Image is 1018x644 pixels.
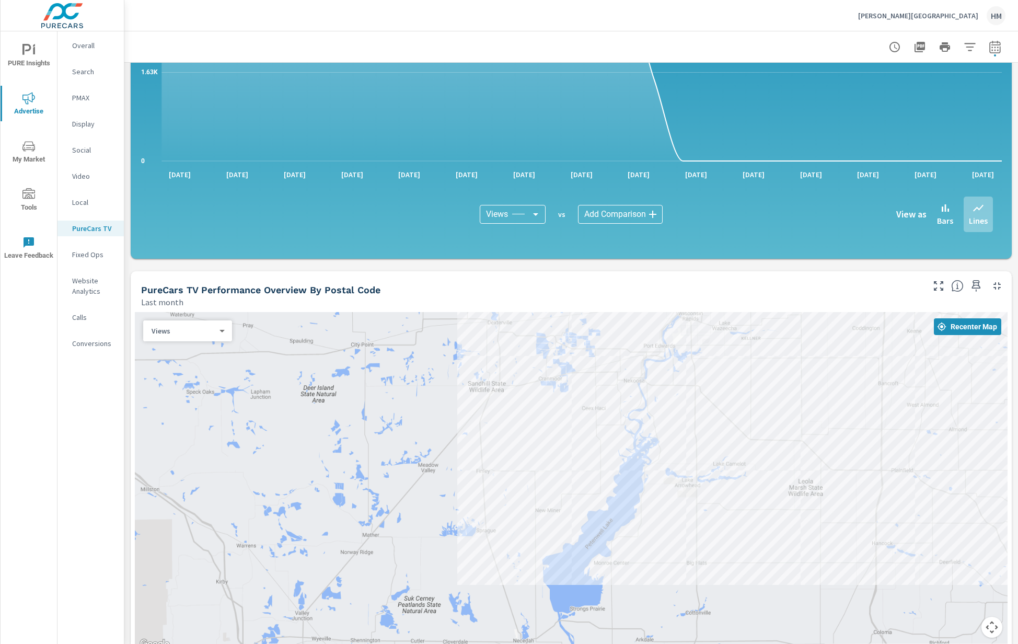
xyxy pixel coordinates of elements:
p: Conversions [72,338,115,349]
div: nav menu [1,31,57,272]
p: Calls [72,312,115,323]
div: Views [143,326,224,336]
p: Local [72,197,115,208]
div: Website Analytics [57,273,124,299]
p: Bars [937,214,953,227]
div: Video [57,168,124,184]
div: Add Comparison [578,205,663,224]
span: Views [486,209,508,220]
span: Advertise [4,92,54,118]
div: Conversions [57,336,124,351]
button: Make Fullscreen [930,278,947,294]
p: PureCars TV [72,223,115,234]
p: Lines [969,214,988,227]
button: Select Date Range [985,37,1005,57]
p: Video [72,171,115,181]
span: My Market [4,140,54,166]
div: Fixed Ops [57,247,124,262]
p: Views [152,326,215,336]
p: [DATE] [506,169,542,180]
div: HM [987,6,1005,25]
span: Save this to your personalized report [968,278,985,294]
p: [DATE] [965,169,1001,180]
p: [DATE] [563,169,600,180]
span: Recenter Map [938,322,997,331]
p: [DATE] [448,169,485,180]
div: Local [57,194,124,210]
p: [DATE] [219,169,256,180]
span: Leave Feedback [4,236,54,262]
p: [DATE] [334,169,371,180]
span: Understand PureCars TV performance data by postal code. Individual postal codes can be selected a... [951,280,964,292]
div: PMAX [57,90,124,106]
h6: View as [896,209,927,220]
p: vs [546,210,578,219]
div: Overall [57,38,124,53]
p: Fixed Ops [72,249,115,260]
p: [DATE] [793,169,829,180]
text: 1.63K [141,68,158,76]
div: Calls [57,309,124,325]
p: [DATE] [907,169,944,180]
button: Print Report [934,37,955,57]
p: Display [72,119,115,129]
div: Social [57,142,124,158]
text: 0 [141,157,145,165]
button: Minimize Widget [989,278,1005,294]
button: Map camera controls [981,617,1002,638]
p: [DATE] [620,169,657,180]
span: Tools [4,188,54,214]
span: Add Comparison [584,209,646,220]
p: Search [72,66,115,77]
p: PMAX [72,93,115,103]
p: [DATE] [391,169,427,180]
div: Views [480,205,546,224]
div: Search [57,64,124,79]
p: Overall [72,40,115,51]
span: PURE Insights [4,44,54,70]
button: Recenter Map [934,318,1001,335]
p: [DATE] [735,169,772,180]
button: Apply Filters [959,37,980,57]
p: [DATE] [678,169,714,180]
p: [DATE] [276,169,313,180]
p: Last month [141,296,183,308]
p: [DATE] [161,169,198,180]
p: Social [72,145,115,155]
div: Display [57,116,124,132]
p: [DATE] [850,169,886,180]
h5: PureCars TV Performance Overview By Postal Code [141,284,380,295]
p: [PERSON_NAME][GEOGRAPHIC_DATA] [858,11,978,20]
p: Website Analytics [72,275,115,296]
button: "Export Report to PDF" [909,37,930,57]
div: PureCars TV [57,221,124,236]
